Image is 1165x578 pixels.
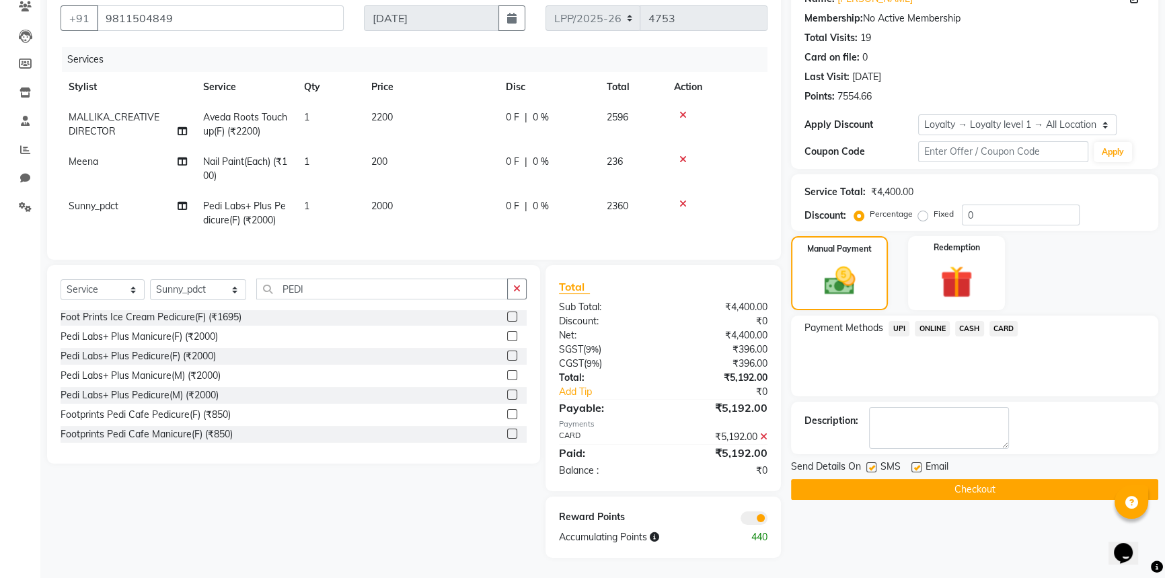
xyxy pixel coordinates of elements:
div: Net: [549,328,663,342]
div: Discount: [804,209,846,223]
span: Total [559,280,590,294]
span: Email [926,460,948,476]
span: 0 F [506,110,519,124]
div: Foot Prints Ice Cream Pedicure(F) (₹1695) [61,310,241,324]
span: 1 [304,155,309,168]
div: ₹5,192.00 [663,445,778,461]
input: Search by Name/Mobile/Email/Code [97,5,344,31]
div: ₹0 [663,314,778,328]
label: Fixed [934,208,954,220]
button: Apply [1094,142,1132,162]
div: Payments [559,419,768,430]
div: Membership: [804,11,863,26]
img: _gift.svg [930,262,983,302]
span: 0 % [533,155,549,169]
th: Stylist [61,72,195,102]
a: Add Tip [549,385,683,399]
span: Pedi Labs+ Plus Pedicure(F) (₹2000) [203,200,286,226]
div: ₹5,192.00 [663,371,778,385]
div: ₹0 [663,464,778,478]
input: Search or Scan [256,279,508,299]
div: Apply Discount [804,118,918,132]
div: CARD [549,430,663,444]
div: 0 [862,50,868,65]
span: CARD [989,321,1018,336]
iframe: chat widget [1108,524,1152,565]
div: ₹4,400.00 [871,185,913,199]
div: Paid: [549,445,663,461]
div: Pedi Labs+ Plus Pedicure(M) (₹2000) [61,388,219,402]
span: 2596 [607,111,628,123]
div: Total Visits: [804,31,858,45]
span: | [525,199,527,213]
button: Checkout [791,479,1158,500]
th: Action [666,72,767,102]
span: 236 [607,155,623,168]
span: 0 F [506,155,519,169]
div: Service Total: [804,185,866,199]
div: ( ) [549,357,663,371]
div: Payable: [549,400,663,416]
span: SMS [880,460,901,476]
span: ONLINE [915,321,950,336]
span: 1 [304,200,309,212]
img: _cash.svg [815,263,865,299]
div: Total: [549,371,663,385]
th: Total [599,72,666,102]
span: 0 F [506,199,519,213]
div: Description: [804,414,858,428]
div: Accumulating Points [549,530,721,544]
div: [DATE] [852,70,881,84]
div: Coupon Code [804,145,918,159]
span: Meena [69,155,98,168]
div: Card on file: [804,50,860,65]
div: 19 [860,31,871,45]
div: ₹4,400.00 [663,328,778,342]
span: SGST [559,343,583,355]
span: 0 % [533,199,549,213]
div: ₹5,192.00 [663,400,778,416]
div: Last Visit: [804,70,850,84]
div: Pedi Labs+ Plus Pedicure(F) (₹2000) [61,349,216,363]
label: Manual Payment [807,243,872,255]
span: MALLIKA_CREATIVE DIRECTOR [69,111,159,137]
th: Service [195,72,296,102]
span: CGST [559,357,584,369]
div: Pedi Labs+ Plus Manicure(F) (₹2000) [61,330,218,344]
div: Points: [804,89,835,104]
div: Balance : [549,464,663,478]
span: 9% [587,358,599,369]
div: No Active Membership [804,11,1145,26]
div: ₹396.00 [663,357,778,371]
span: Nail Paint(Each) (₹100) [203,155,287,182]
div: Services [62,47,778,72]
button: +91 [61,5,98,31]
div: ₹5,192.00 [663,430,778,444]
span: 1 [304,111,309,123]
span: | [525,155,527,169]
span: 2360 [607,200,628,212]
div: Pedi Labs+ Plus Manicure(M) (₹2000) [61,369,221,383]
span: 0 % [533,110,549,124]
div: ₹396.00 [663,342,778,357]
input: Enter Offer / Coupon Code [918,141,1088,162]
div: ₹0 [682,385,778,399]
label: Percentage [870,208,913,220]
div: 7554.66 [837,89,872,104]
span: 200 [371,155,387,168]
div: ₹4,400.00 [663,300,778,314]
span: 2200 [371,111,393,123]
span: CASH [955,321,984,336]
span: Sunny_pdct [69,200,118,212]
span: Payment Methods [804,321,883,335]
th: Disc [498,72,599,102]
div: Discount: [549,314,663,328]
div: ( ) [549,342,663,357]
label: Redemption [934,242,980,254]
span: 9% [586,344,599,355]
span: UPI [889,321,909,336]
div: Footprints Pedi Cafe Pedicure(F) (₹850) [61,408,231,422]
th: Qty [296,72,363,102]
div: 440 [720,530,778,544]
div: Footprints Pedi Cafe Manicure(F) (₹850) [61,427,233,441]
